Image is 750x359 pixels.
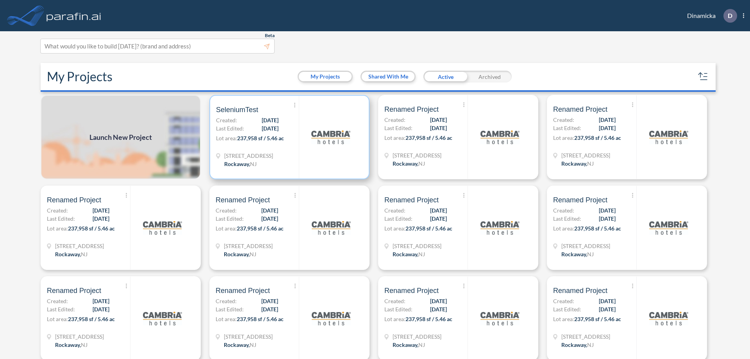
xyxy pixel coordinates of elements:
span: [DATE] [261,297,278,305]
span: Last Edited: [216,214,244,223]
span: [DATE] [599,206,616,214]
span: Lot area: [553,225,574,232]
img: logo [649,208,688,247]
span: 237,958 sf / 5.46 ac [237,316,284,322]
span: Created: [553,116,574,124]
img: logo [480,299,520,338]
span: 237,958 sf / 5.46 ac [405,225,452,232]
button: Shared With Me [362,72,414,81]
span: [DATE] [261,206,278,214]
div: Rockaway, NJ [561,341,594,349]
div: Rockaway, NJ [393,250,425,258]
div: Rockaway, NJ [393,159,425,168]
span: Created: [216,297,237,305]
img: add [41,95,201,179]
span: [DATE] [599,297,616,305]
span: Renamed Project [216,195,270,205]
span: Lot area: [47,225,68,232]
span: Renamed Project [384,195,439,205]
span: Renamed Project [384,286,439,295]
img: logo [143,208,182,247]
span: NJ [587,341,594,348]
span: Renamed Project [47,195,101,205]
span: [DATE] [261,214,278,223]
button: My Projects [299,72,352,81]
span: 321 Mt Hope Ave [561,332,610,341]
span: Last Edited: [47,305,75,313]
span: [DATE] [430,297,447,305]
span: NJ [418,341,425,348]
span: 237,958 sf / 5.46 ac [237,135,284,141]
span: NJ [587,251,594,257]
span: Renamed Project [553,105,607,114]
span: Rockaway , [55,251,81,257]
span: Rockaway , [393,251,418,257]
div: Rockaway, NJ [393,341,425,349]
span: Renamed Project [216,286,270,295]
span: Lot area: [47,316,68,322]
span: NJ [250,341,256,348]
span: 321 Mt Hope Ave [561,242,610,250]
span: [DATE] [599,305,616,313]
span: Created: [384,206,405,214]
img: logo [45,8,103,23]
span: 321 Mt Hope Ave [224,332,273,341]
span: Last Edited: [384,124,412,132]
span: Lot area: [216,135,237,141]
button: sort [697,70,709,83]
span: [DATE] [599,116,616,124]
span: Rockaway , [224,161,250,167]
span: [DATE] [262,124,279,132]
div: Rockaway, NJ [224,160,257,168]
span: Renamed Project [553,195,607,205]
span: 321 Mt Hope Ave [55,332,104,341]
span: NJ [250,161,257,167]
span: [DATE] [430,305,447,313]
div: Archived [468,71,512,82]
div: Active [423,71,468,82]
span: [DATE] [599,214,616,223]
img: logo [312,299,351,338]
span: Rockaway , [55,341,81,348]
span: NJ [587,160,594,167]
span: Created: [384,116,405,124]
span: 237,958 sf / 5.46 ac [237,225,284,232]
span: Lot area: [384,134,405,141]
span: 321 Mt Hope Ave [561,151,610,159]
span: 321 Mt Hope Ave [55,242,104,250]
span: NJ [250,251,256,257]
span: Last Edited: [384,305,412,313]
span: Last Edited: [47,214,75,223]
span: NJ [418,251,425,257]
span: 237,958 sf / 5.46 ac [405,134,452,141]
p: D [728,12,732,19]
span: Lot area: [553,134,574,141]
span: Created: [553,206,574,214]
span: 237,958 sf / 5.46 ac [574,316,621,322]
h2: My Projects [47,69,112,84]
span: 237,958 sf / 5.46 ac [574,225,621,232]
span: Rockaway , [561,341,587,348]
span: Lot area: [553,316,574,322]
img: logo [311,118,350,157]
span: Created: [216,206,237,214]
span: Rockaway , [224,341,250,348]
div: Dinamicka [675,9,744,23]
span: Created: [553,297,574,305]
span: Renamed Project [47,286,101,295]
div: Rockaway, NJ [55,341,87,349]
span: SeleniumTest [216,105,258,114]
span: Last Edited: [216,305,244,313]
span: NJ [81,251,87,257]
img: logo [143,299,182,338]
span: 321 Mt Hope Ave [393,242,441,250]
span: Rockaway , [561,160,587,167]
span: Last Edited: [553,305,581,313]
span: Beta [265,32,275,39]
div: Rockaway, NJ [55,250,87,258]
div: Rockaway, NJ [224,250,256,258]
span: Rockaway , [561,251,587,257]
span: Renamed Project [553,286,607,295]
span: [DATE] [430,206,447,214]
span: NJ [418,160,425,167]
